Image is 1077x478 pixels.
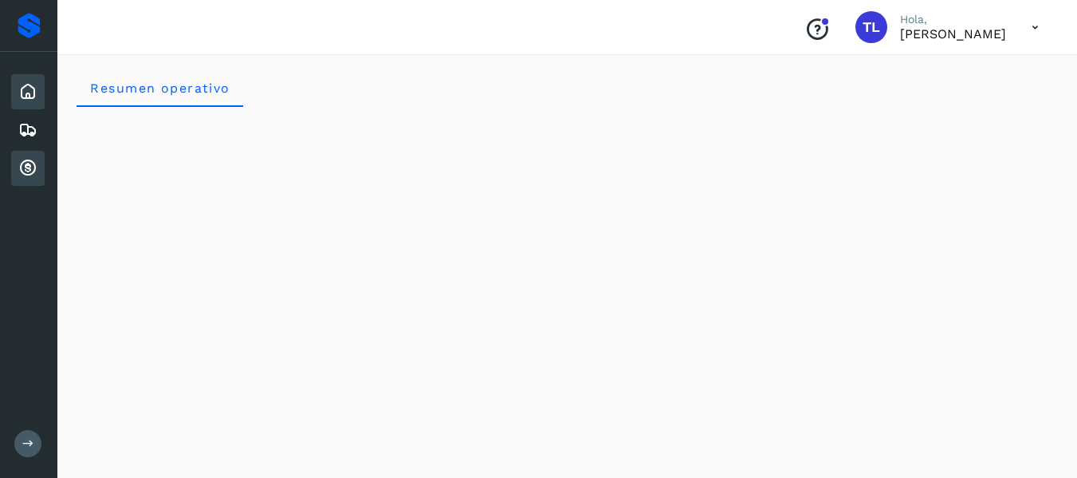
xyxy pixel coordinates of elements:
[11,151,45,186] div: Cuentas por cobrar
[900,13,1006,26] p: Hola,
[900,26,1006,41] p: TANIA LIZBETH ACOSTA MARTINEZ
[11,74,45,109] div: Inicio
[89,81,230,96] span: Resumen operativo
[11,113,45,148] div: Embarques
